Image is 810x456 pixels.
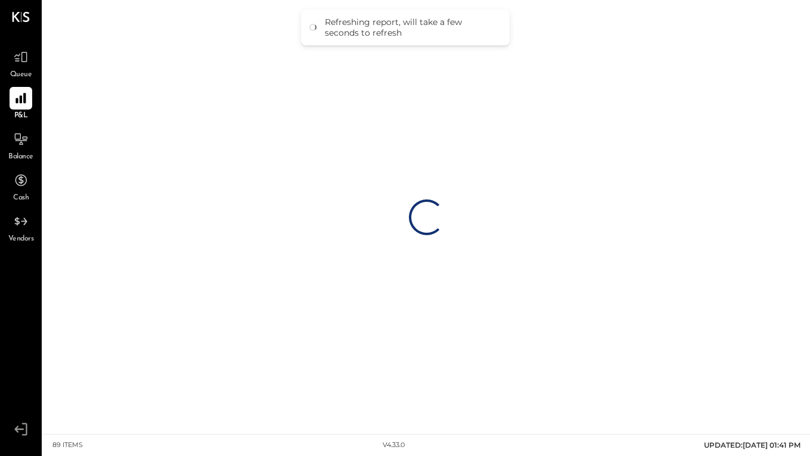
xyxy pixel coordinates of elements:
[14,111,28,121] span: P&L
[8,152,33,163] span: Balance
[1,210,41,245] a: Vendors
[1,46,41,80] a: Queue
[10,70,32,80] span: Queue
[52,441,83,450] div: 89 items
[1,169,41,204] a: Cash
[704,441,800,449] span: UPDATED: [DATE] 01:41 PM
[13,193,29,204] span: Cash
[1,128,41,163] a: Balance
[383,441,405,450] div: v 4.33.0
[1,87,41,121] a: P&L
[8,234,34,245] span: Vendors
[325,17,498,38] div: Refreshing report, will take a few seconds to refresh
